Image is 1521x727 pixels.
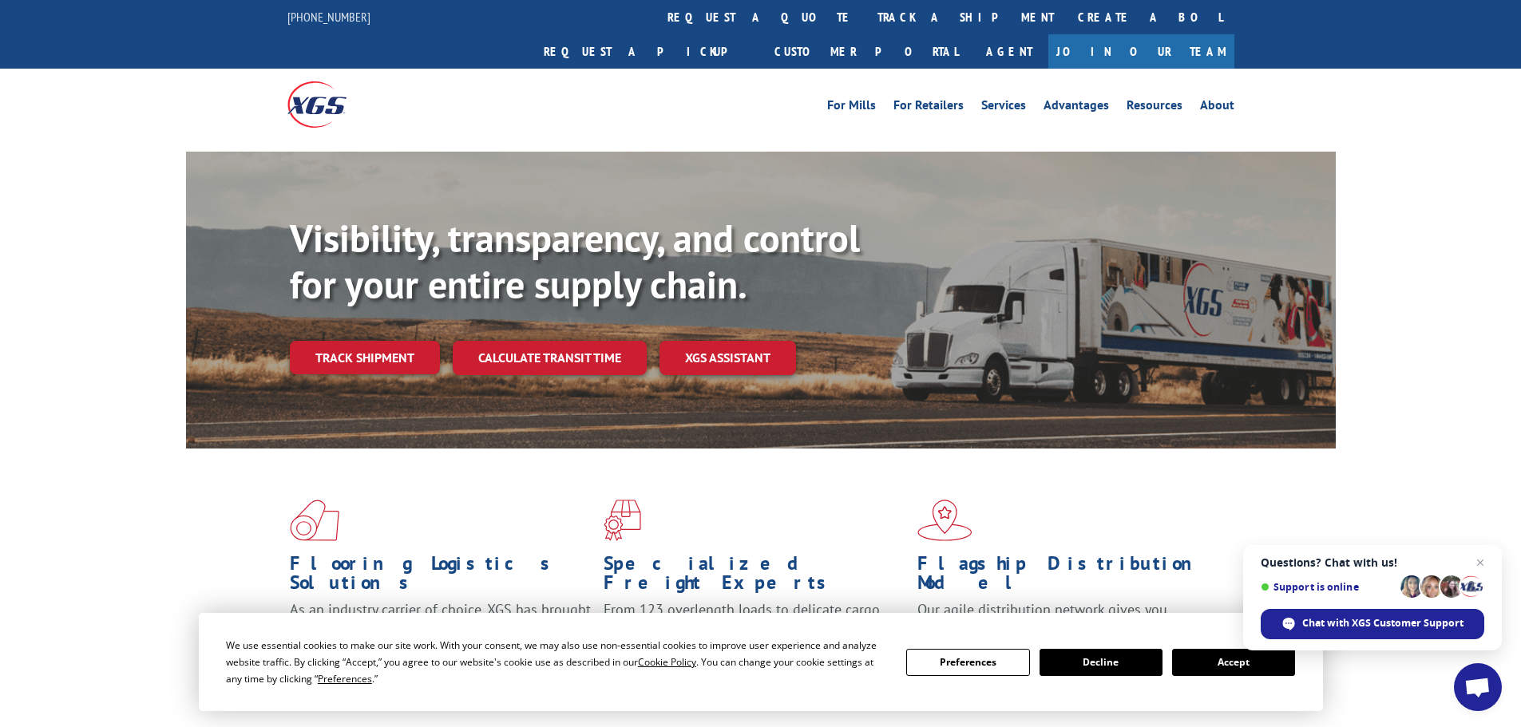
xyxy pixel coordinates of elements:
span: Close chat [1471,553,1490,572]
div: Open chat [1454,663,1502,711]
a: Calculate transit time [453,341,647,375]
a: Track shipment [290,341,440,374]
img: xgs-icon-focused-on-flooring-red [604,500,641,541]
h1: Specialized Freight Experts [604,554,905,600]
h1: Flooring Logistics Solutions [290,554,592,600]
a: For Mills [827,99,876,117]
a: Customer Portal [762,34,970,69]
p: From 123 overlength loads to delicate cargo, our experienced staff knows the best way to move you... [604,600,905,671]
div: Chat with XGS Customer Support [1261,609,1484,639]
b: Visibility, transparency, and control for your entire supply chain. [290,213,860,309]
a: For Retailers [893,99,964,117]
span: Cookie Policy [638,655,696,669]
img: xgs-icon-total-supply-chain-intelligence-red [290,500,339,541]
button: Decline [1040,649,1163,676]
span: Questions? Chat with us! [1261,556,1484,569]
a: [PHONE_NUMBER] [287,9,370,25]
span: Our agile distribution network gives you nationwide inventory management on demand. [917,600,1211,638]
span: Chat with XGS Customer Support [1302,616,1464,630]
a: XGS ASSISTANT [659,341,796,375]
a: Resources [1127,99,1182,117]
button: Accept [1172,649,1295,676]
h1: Flagship Distribution Model [917,554,1219,600]
a: Advantages [1044,99,1109,117]
a: About [1200,99,1234,117]
button: Preferences [906,649,1029,676]
a: Request a pickup [532,34,762,69]
span: Support is online [1261,581,1395,593]
img: xgs-icon-flagship-distribution-model-red [917,500,972,541]
a: Agent [970,34,1048,69]
div: Cookie Consent Prompt [199,613,1323,711]
a: Join Our Team [1048,34,1234,69]
div: We use essential cookies to make our site work. With your consent, we may also use non-essential ... [226,637,887,687]
a: Services [981,99,1026,117]
span: As an industry carrier of choice, XGS has brought innovation and dedication to flooring logistics... [290,600,591,657]
span: Preferences [318,672,372,686]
